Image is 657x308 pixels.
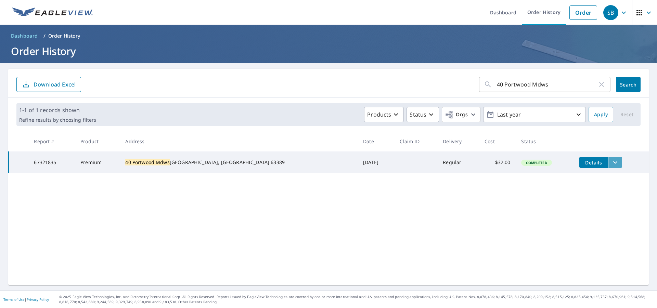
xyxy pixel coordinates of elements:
[494,109,575,121] p: Last year
[75,151,120,173] td: Premium
[8,30,41,41] a: Dashboard
[407,107,439,122] button: Status
[589,107,613,122] button: Apply
[11,32,38,39] span: Dashboard
[569,5,597,20] a: Order
[364,107,404,122] button: Products
[27,297,49,302] a: Privacy Policy
[522,160,551,165] span: Completed
[437,151,479,173] td: Regular
[594,110,608,119] span: Apply
[16,77,81,92] button: Download Excel
[358,131,394,151] th: Date
[608,157,622,168] button: filesDropdownBtn-67321835
[75,131,120,151] th: Product
[125,159,352,166] div: [GEOGRAPHIC_DATA], [GEOGRAPHIC_DATA] 63389
[516,131,574,151] th: Status
[483,107,586,122] button: Last year
[579,157,608,168] button: detailsBtn-67321835
[125,159,169,165] mark: 40 Portwood Mdws
[19,117,96,123] p: Refine results by choosing filters
[603,5,618,20] div: SB
[479,151,516,173] td: $32.00
[59,294,654,305] p: © 2025 Eagle View Technologies, Inc. and Pictometry International Corp. All Rights Reserved. Repo...
[442,107,480,122] button: Orgs
[437,131,479,151] th: Delivery
[616,77,641,92] button: Search
[479,131,516,151] th: Cost
[394,131,437,151] th: Claim ID
[367,110,391,119] p: Products
[497,75,597,94] input: Address, Report #, Claim ID, etc.
[12,8,93,18] img: EV Logo
[3,297,49,302] p: |
[358,151,394,173] td: [DATE]
[8,30,649,41] nav: breadcrumb
[19,106,96,114] p: 1-1 of 1 records shown
[621,81,635,88] span: Search
[43,32,46,40] li: /
[583,159,604,166] span: Details
[3,297,25,302] a: Terms of Use
[410,110,426,119] p: Status
[8,44,649,58] h1: Order History
[28,151,75,173] td: 67321835
[48,32,80,39] p: Order History
[445,110,468,119] span: Orgs
[34,81,76,88] p: Download Excel
[28,131,75,151] th: Report #
[120,131,358,151] th: Address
